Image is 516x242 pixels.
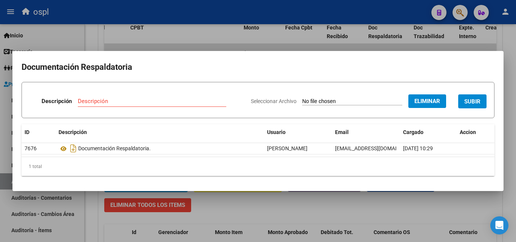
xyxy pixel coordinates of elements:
[400,124,457,140] datatable-header-cell: Cargado
[460,129,476,135] span: Accion
[490,216,508,234] div: Open Intercom Messenger
[335,145,419,151] span: [EMAIL_ADDRESS][DOMAIN_NAME]
[22,60,494,74] h2: Documentación Respaldatoria
[56,124,264,140] datatable-header-cell: Descripción
[25,129,29,135] span: ID
[267,129,286,135] span: Usuario
[458,94,487,108] button: SUBIR
[408,94,446,108] button: Eliminar
[22,124,56,140] datatable-header-cell: ID
[251,98,297,104] span: Seleccionar Archivo
[414,98,440,105] span: Eliminar
[464,98,480,105] span: SUBIR
[267,145,307,151] span: [PERSON_NAME]
[25,145,37,151] span: 7676
[264,124,332,140] datatable-header-cell: Usuario
[403,145,433,151] span: [DATE] 10:29
[59,129,87,135] span: Descripción
[22,157,494,176] div: 1 total
[68,142,78,154] i: Descargar documento
[403,129,423,135] span: Cargado
[335,129,349,135] span: Email
[59,142,261,154] div: Documentación Respaldatoria.
[42,97,72,106] p: Descripción
[457,124,494,140] datatable-header-cell: Accion
[332,124,400,140] datatable-header-cell: Email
